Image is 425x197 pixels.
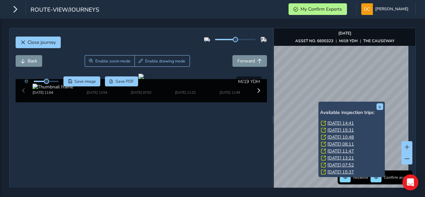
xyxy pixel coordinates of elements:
[361,3,373,15] img: diamond-layout
[134,55,190,67] button: Draw
[219,90,240,95] div: [DATE] 11:49
[384,175,410,180] span: Confirm assets
[85,55,135,67] button: Zoom
[77,84,117,90] img: Thumbnail frame
[338,31,351,36] strong: [DATE]
[295,38,394,44] div: | |
[377,103,383,110] button: x
[33,90,73,95] div: [DATE] 11:04
[77,90,117,95] div: [DATE] 13:54
[327,134,354,140] a: [DATE] 10:48
[402,174,418,190] div: Open Intercom Messenger
[363,38,394,44] strong: THE CAUSEWAY
[95,58,130,64] span: Enable zoom mode
[232,55,267,67] button: Forward
[353,175,368,180] span: Network
[16,37,61,48] button: Close journey
[375,3,408,15] span: [PERSON_NAME]
[327,120,354,126] a: [DATE] 14:41
[74,79,96,84] span: Save image
[237,58,255,64] span: Forward
[238,78,260,85] span: MJ19 YDH
[320,110,383,116] h6: Available inspection trips:
[28,58,37,64] span: Back
[295,38,333,44] strong: ASSET NO. 6600323
[289,3,347,15] button: My Confirm Exports
[327,127,354,133] a: [DATE] 15:31
[300,6,342,12] span: My Confirm Exports
[327,176,354,182] a: [DATE] 13:53
[165,84,206,90] img: Thumbnail frame
[31,6,99,15] span: route-view/journeys
[16,55,42,67] button: Back
[105,76,138,86] button: PDF
[327,141,354,147] a: [DATE] 08:11
[327,148,354,154] a: [DATE] 11:47
[145,58,185,64] span: Enable drawing mode
[327,169,354,175] a: [DATE] 15:37
[33,84,73,90] img: Thumbnail frame
[121,84,161,90] img: Thumbnail frame
[165,90,206,95] div: [DATE] 11:22
[116,79,134,84] span: Save PDF
[327,155,354,161] a: [DATE] 13:21
[121,90,161,95] div: [DATE] 07:02
[339,38,358,44] strong: MJ19 YDH
[327,162,354,168] a: [DATE] 07:52
[63,76,100,86] button: Save
[361,3,411,15] button: [PERSON_NAME]
[28,39,56,46] span: Close journey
